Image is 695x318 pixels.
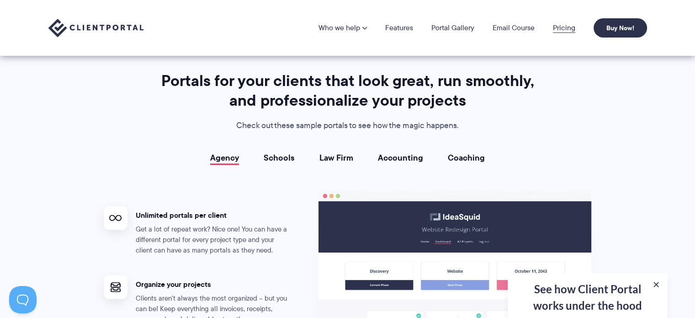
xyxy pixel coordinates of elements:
[378,153,423,162] a: Accounting
[9,286,37,313] iframe: Toggle Customer Support
[136,210,291,220] h4: Unlimited portals per client
[136,224,291,255] p: Get a lot of repeat work? Nice one! You can have a different portal for every project type and yo...
[319,153,353,162] a: Law Firm
[157,119,538,133] p: Check out these sample portals to see how the magic happens.
[385,24,413,32] a: Features
[594,18,647,38] a: Buy Now!
[493,24,535,32] a: Email Course
[136,279,291,289] h4: Organize your projects
[264,153,295,162] a: Schools
[448,153,485,162] a: Coaching
[210,153,239,162] a: Agency
[431,24,474,32] a: Portal Gallery
[157,71,538,110] h2: Portals for your clients that look great, run smoothly, and professionalize your projects
[318,24,367,32] a: Who we help
[553,24,575,32] a: Pricing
